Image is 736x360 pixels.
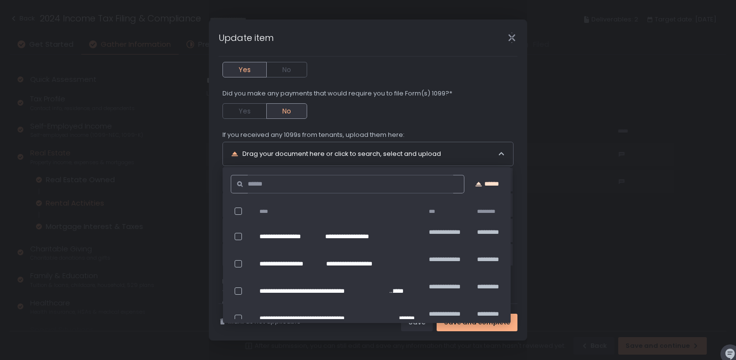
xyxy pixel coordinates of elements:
[496,32,527,43] div: Close
[222,103,266,119] button: Yes
[266,103,307,119] button: No
[219,31,274,44] h1: Update item
[222,89,452,98] span: Did you make any payments that would require you to file Form(s) 1099?*
[222,277,514,295] span: Is your rental activity summarized on a Profit & Loss statement, spreadsheet, or similar document?*
[222,62,267,77] button: Yes
[219,317,301,326] button: Mark as not applicable
[222,131,405,139] span: If you received any 1099s from tenants, upload them here:
[267,62,307,77] button: No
